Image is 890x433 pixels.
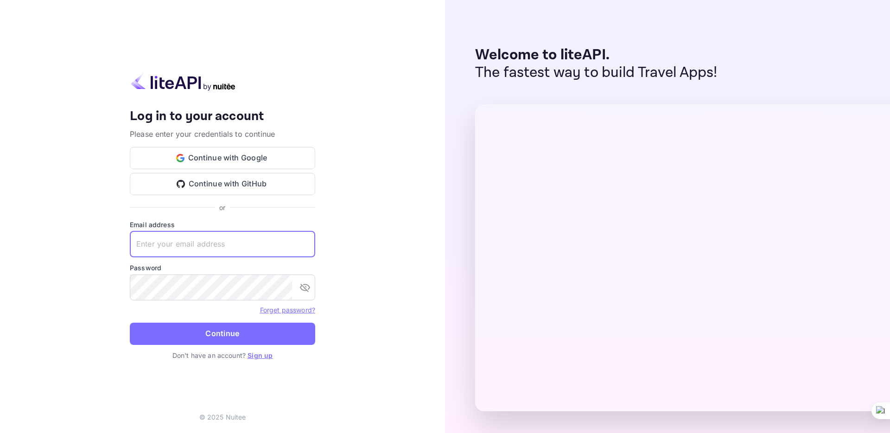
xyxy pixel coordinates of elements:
[130,128,315,140] p: Please enter your credentials to continue
[219,203,225,212] p: or
[130,173,315,195] button: Continue with GitHub
[199,412,246,422] p: © 2025 Nuitee
[130,350,315,360] p: Don't have an account?
[260,305,315,314] a: Forget password?
[130,231,315,257] input: Enter your email address
[248,351,273,359] a: Sign up
[130,263,315,273] label: Password
[475,64,718,82] p: The fastest way to build Travel Apps!
[296,278,314,297] button: toggle password visibility
[130,73,236,91] img: liteapi
[130,220,315,229] label: Email address
[260,306,315,314] a: Forget password?
[130,108,315,125] h4: Log in to your account
[475,46,718,64] p: Welcome to liteAPI.
[130,147,315,169] button: Continue with Google
[130,323,315,345] button: Continue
